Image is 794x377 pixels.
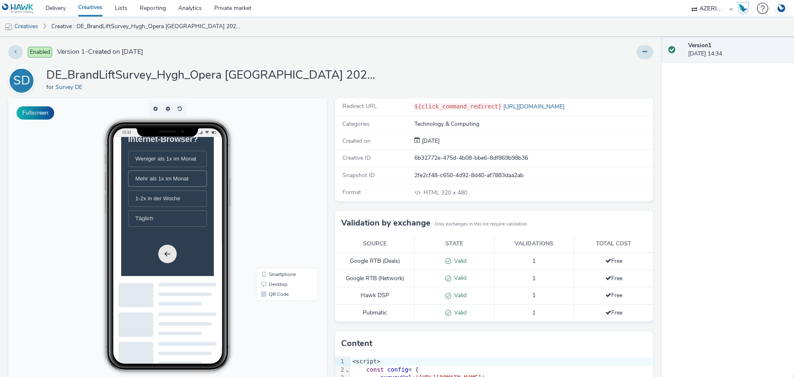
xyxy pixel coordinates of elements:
[335,358,345,366] div: 1
[350,366,653,374] div: = {
[688,41,711,49] strong: Version 1
[423,189,441,197] span: HTML
[532,257,536,265] span: 1
[55,83,86,91] a: Survey DE
[249,171,308,181] li: Smartphone
[13,69,30,92] div: SD
[342,137,371,145] span: Created on
[341,337,372,350] h3: Content
[532,274,536,282] span: 1
[423,189,467,197] span: 320 x 480
[451,291,466,299] span: Valid
[342,171,375,179] span: Snapshot ID
[249,181,308,191] li: Desktop
[605,274,622,282] span: Free
[415,235,495,252] th: State
[605,309,622,317] span: Free
[17,106,54,120] button: Fullscreen
[737,2,749,15] img: Hawk Academy
[366,366,384,373] span: const
[605,291,622,299] span: Free
[414,103,502,110] code: ${click_command_redirect}
[335,287,415,305] td: Hawk DSP
[335,270,415,287] td: Google RTB (Network)
[47,17,246,36] a: Creative : DE_BrandLiftSurvey_Hygh_Opera [GEOGRAPHIC_DATA] 2025_320x480_250612_NEW
[420,137,440,145] span: [DATE]
[451,309,466,317] span: Valid
[20,112,46,121] span: Täglich
[46,67,377,83] h1: DE_BrandLiftSurvey_Hygh_Opera [GEOGRAPHIC_DATA] 2025_320x480_250612_NEW
[435,221,527,228] small: Only exchanges in this list require validation
[261,184,279,189] span: Desktop
[261,194,280,199] span: QR Code
[737,2,753,15] a: Hawk Academy
[46,83,55,91] span: for
[20,27,108,36] span: Weniger als 1x im Monat
[342,188,361,196] span: Format
[28,47,52,58] span: Enabled
[605,257,622,265] span: Free
[335,252,415,270] td: Google RTB (Deals)
[4,23,12,31] img: mobile
[345,366,349,373] span: Fold line
[335,366,345,374] div: 2
[8,77,38,84] a: SD
[342,120,370,128] span: Categories
[342,154,371,162] span: Creative ID
[2,3,34,14] img: undefined Logo
[387,366,409,373] span: config
[350,358,653,366] div: <script>
[341,217,430,229] h3: Validation by exchange
[414,120,653,128] div: Technology & Computing
[451,257,466,265] span: Valid
[114,32,123,36] span: 15:32
[532,309,536,317] span: 1
[20,55,96,64] span: Mehr als 1x im Monat
[20,84,84,92] span: 1-2x in der Woche
[775,2,787,15] img: Account DE
[342,102,377,110] span: Redirect URL
[532,291,536,299] span: 1
[414,154,653,162] div: 6b32772e-475d-4b08-bbe6-8df869b98b36
[261,174,287,179] span: Smartphone
[420,137,440,145] div: Creation 01 August 2025, 14:34
[53,154,79,180] button: Previous
[451,274,466,282] span: Valid
[688,41,787,58] div: [DATE] 14:34
[335,235,415,252] th: Source
[249,191,308,201] li: QR Code
[335,305,415,322] td: Pubmatic
[494,235,574,252] th: Validations
[57,47,143,57] span: Version 1 - Created on [DATE]
[502,103,568,110] a: [URL][DOMAIN_NAME]
[414,171,653,180] div: 2fe2cf48-c650-4d92-8d40-af7883daa2ab
[574,235,654,252] th: Total cost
